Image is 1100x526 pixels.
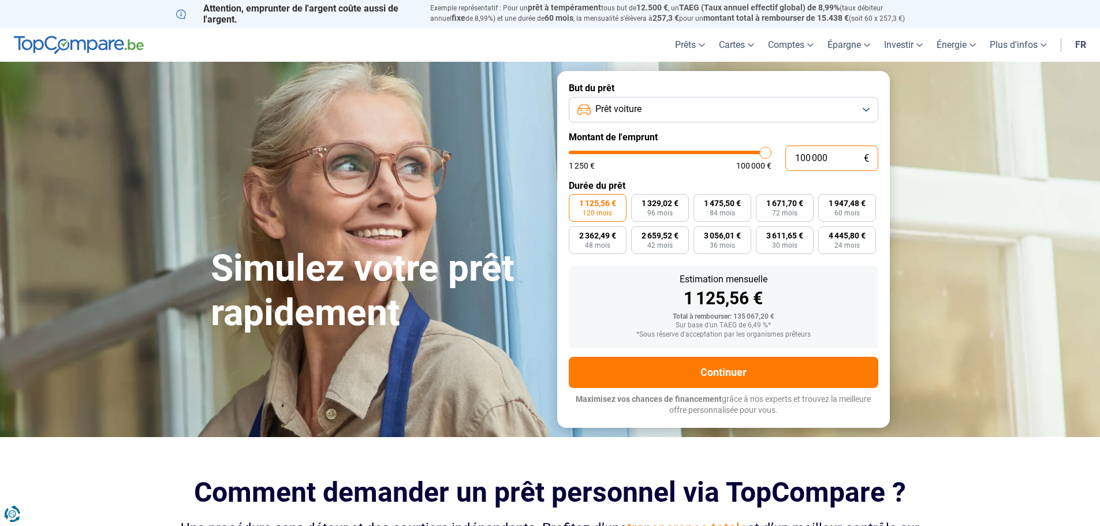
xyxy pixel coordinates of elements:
span: 1 125,56 € [579,199,616,207]
span: 48 mois [585,242,610,249]
span: 60 mois [834,210,860,217]
span: 1 250 € [569,162,595,170]
span: 12.500 € [636,3,668,12]
span: fixe [452,13,465,23]
label: Durée du prêt [569,180,878,191]
span: 100 000 € [736,162,771,170]
p: Exemple représentatif : Pour un tous but de , un (taux débiteur annuel de 8,99%) et une durée de ... [430,3,924,24]
div: Estimation mensuelle [578,275,869,284]
button: Prêt voiture [569,97,878,122]
a: Cartes [712,28,761,62]
label: But du prêt [569,83,878,94]
span: 24 mois [834,242,860,249]
span: 84 mois [710,210,735,217]
a: Plus d'infos [983,28,1054,62]
a: Prêts [668,28,712,62]
span: Prêt voiture [595,103,642,115]
a: Comptes [761,28,821,62]
span: 96 mois [647,210,673,217]
span: 2 659,52 € [642,232,678,240]
span: 1 475,50 € [704,199,741,207]
span: 120 mois [583,210,612,217]
p: Attention, emprunter de l'argent coûte aussi de l'argent. [176,3,416,25]
div: Total à rembourser: 135 067,20 € [578,313,869,321]
label: Montant de l'emprunt [569,132,878,143]
span: 30 mois [772,242,797,249]
span: montant total à rembourser de 15.438 € [703,13,849,23]
span: 1 671,70 € [766,199,803,207]
span: € [864,154,869,163]
p: grâce à nos experts et trouvez la meilleure offre personnalisée pour vous. [569,394,878,416]
span: 60 mois [545,13,573,23]
div: Sur base d'un TAEG de 6,49 %* [578,322,869,330]
span: 3 611,65 € [766,232,803,240]
span: 257,3 € [652,13,679,23]
h1: Simulez votre prêt rapidement [211,247,543,335]
button: Continuer [569,357,878,388]
span: 36 mois [710,242,735,249]
span: 1 329,02 € [642,199,678,207]
span: prêt à tempérament [528,3,601,12]
span: Maximisez vos chances de financement [576,394,722,404]
div: *Sous réserve d'acceptation par les organismes prêteurs [578,331,869,339]
a: fr [1068,28,1093,62]
a: Investir [877,28,930,62]
img: TopCompare [14,36,144,54]
span: 1 947,48 € [829,199,866,207]
span: 2 362,49 € [579,232,616,240]
span: 72 mois [772,210,797,217]
span: TAEG (Taux annuel effectif global) de 8,99% [679,3,840,12]
h2: Comment demander un prêt personnel via TopCompare ? [176,476,924,508]
div: 1 125,56 € [578,290,869,307]
a: Énergie [930,28,983,62]
a: Épargne [821,28,877,62]
span: 3 056,01 € [704,232,741,240]
span: 4 445,80 € [829,232,866,240]
span: 42 mois [647,242,673,249]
